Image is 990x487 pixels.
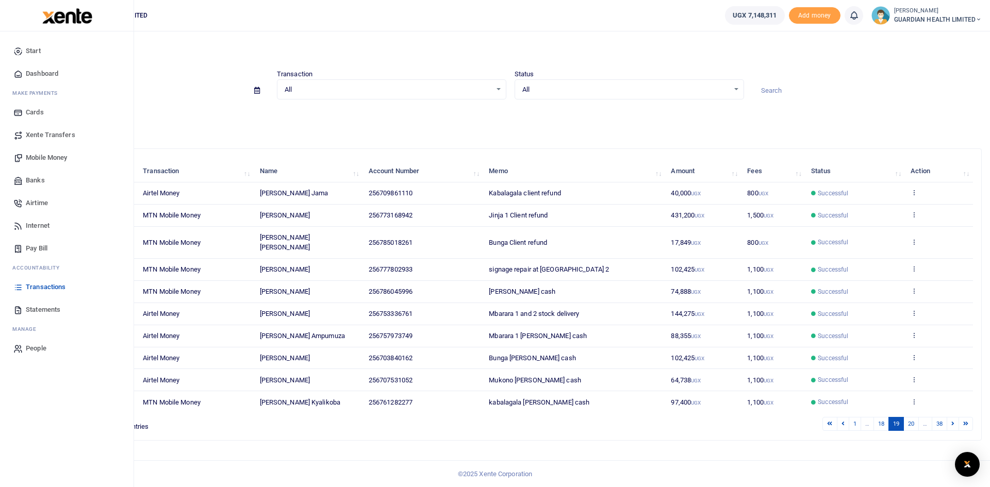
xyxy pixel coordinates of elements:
span: Bunga [PERSON_NAME] cash [489,354,575,362]
small: UGX [758,240,768,246]
span: Mukono [PERSON_NAME] cash [489,376,581,384]
span: 1,100 [747,398,773,406]
span: [PERSON_NAME] cash [489,288,555,295]
span: [PERSON_NAME] Kyalikoba [260,398,340,406]
span: 256786045996 [369,288,412,295]
small: UGX [764,289,773,295]
span: 144,275 [671,310,704,317]
span: 256777802933 [369,265,412,273]
small: UGX [764,267,773,273]
span: 102,425 [671,265,704,273]
span: Cards [26,107,44,117]
span: [PERSON_NAME] Jama [260,189,328,197]
span: [PERSON_NAME] [260,310,310,317]
a: People [8,337,125,360]
span: [PERSON_NAME] Ampumuza [260,332,345,340]
h4: Transactions [39,44,982,56]
input: select period [39,82,246,99]
span: Internet [26,221,49,231]
span: kabalagala [PERSON_NAME] cash [489,398,589,406]
span: 1,100 [747,310,773,317]
span: Transactions [26,282,65,292]
span: Banks [26,175,45,186]
span: 800 [747,189,768,197]
span: Airtel Money [143,376,179,384]
a: profile-user [PERSON_NAME] GUARDIAN HEALTH LIMITED [871,6,982,25]
a: 38 [932,417,947,431]
span: Successful [818,265,848,274]
span: [PERSON_NAME] [260,288,310,295]
span: Successful [818,309,848,318]
th: Transaction: activate to sort column ascending [137,160,254,182]
span: Mobile Money [26,153,67,163]
li: Wallet ballance [721,6,788,25]
span: 1,500 [747,211,773,219]
span: 1,100 [747,288,773,295]
div: Open Intercom Messenger [955,452,980,477]
span: 1,100 [747,376,773,384]
span: All [522,85,729,95]
span: [PERSON_NAME] [260,265,310,273]
a: Start [8,40,125,62]
th: Status: activate to sort column ascending [805,160,905,182]
span: 1,100 [747,354,773,362]
span: People [26,343,46,354]
span: Successful [818,287,848,296]
span: MTN Mobile Money [143,398,201,406]
span: Successful [818,375,848,384]
a: Internet [8,214,125,237]
span: Add money [789,7,840,24]
th: Amount: activate to sort column ascending [665,160,741,182]
small: UGX [764,311,773,317]
span: Pay Bill [26,243,47,254]
li: Toup your wallet [789,7,840,24]
span: 97,400 [671,398,701,406]
span: 88,355 [671,332,701,340]
span: [PERSON_NAME] [260,376,310,384]
span: [PERSON_NAME] [260,211,310,219]
span: Airtel Money [143,310,179,317]
p: Download [39,112,982,123]
span: 17,849 [671,239,701,246]
span: anage [18,325,37,333]
li: M [8,321,125,337]
span: MTN Mobile Money [143,211,201,219]
th: Account Number: activate to sort column ascending [363,160,483,182]
a: 18 [873,417,889,431]
span: Successful [818,189,848,198]
span: 256785018261 [369,239,412,246]
span: Jinja 1 Client refund [489,211,548,219]
input: Search [752,82,982,99]
span: All [285,85,491,95]
img: logo-large [42,8,92,24]
th: Memo: activate to sort column ascending [483,160,665,182]
span: Start [26,46,41,56]
span: Statements [26,305,60,315]
span: 256773168942 [369,211,412,219]
span: 40,000 [671,189,701,197]
small: UGX [764,378,773,383]
span: Successful [818,211,848,220]
li: Ac [8,260,125,276]
small: UGX [691,191,701,196]
small: UGX [691,378,701,383]
small: UGX [764,356,773,361]
span: 102,425 [671,354,704,362]
span: MTN Mobile Money [143,265,201,273]
a: logo-small logo-large logo-large [41,11,92,19]
span: 1,100 [747,265,773,273]
a: Xente Transfers [8,124,125,146]
span: 256757973749 [369,332,412,340]
span: [PERSON_NAME] [PERSON_NAME] [260,233,310,251]
span: UGX 7,148,311 [733,10,777,21]
a: Statements [8,298,125,321]
span: 431,200 [671,211,704,219]
a: 1 [849,417,861,431]
small: UGX [764,333,773,339]
span: countability [20,264,59,272]
span: 800 [747,239,768,246]
a: UGX 7,148,311 [725,6,784,25]
span: 74,888 [671,288,701,295]
th: Action: activate to sort column ascending [905,160,973,182]
a: 19 [888,417,904,431]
